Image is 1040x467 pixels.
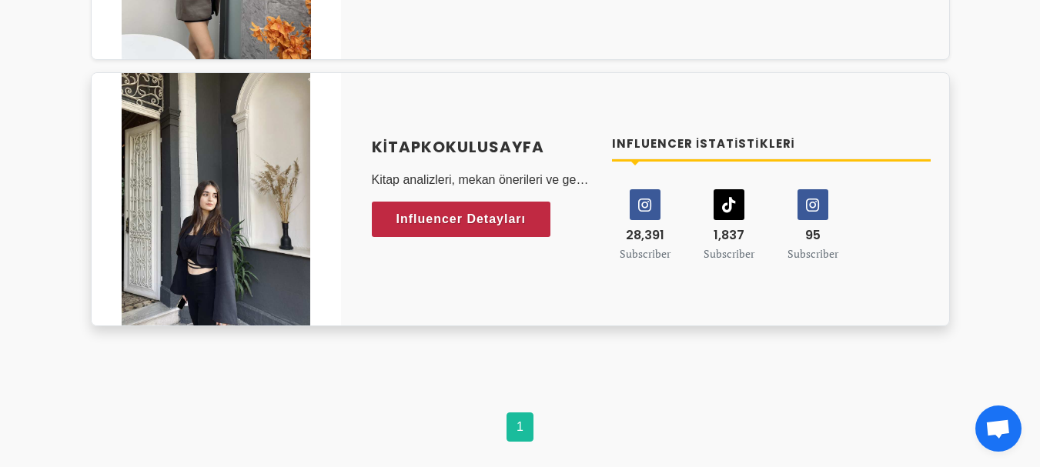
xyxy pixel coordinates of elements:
[612,135,931,153] h4: Influencer İstatistikleri
[714,226,744,244] span: 1,837
[805,226,821,244] span: 95
[626,226,664,244] span: 28,391
[507,412,533,442] a: 1
[372,202,551,237] a: Influencer Detayları
[975,405,1022,452] a: Açık sohbet
[788,246,838,261] small: Subscriber
[372,135,594,158] a: kitapkokulusayfa
[620,246,670,261] small: Subscriber
[396,208,527,231] span: Influencer Detayları
[372,171,594,189] p: Kitap analizleri, mekan önerileri ve gezi videoları paylaşıyorum.
[704,246,754,261] small: Subscriber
